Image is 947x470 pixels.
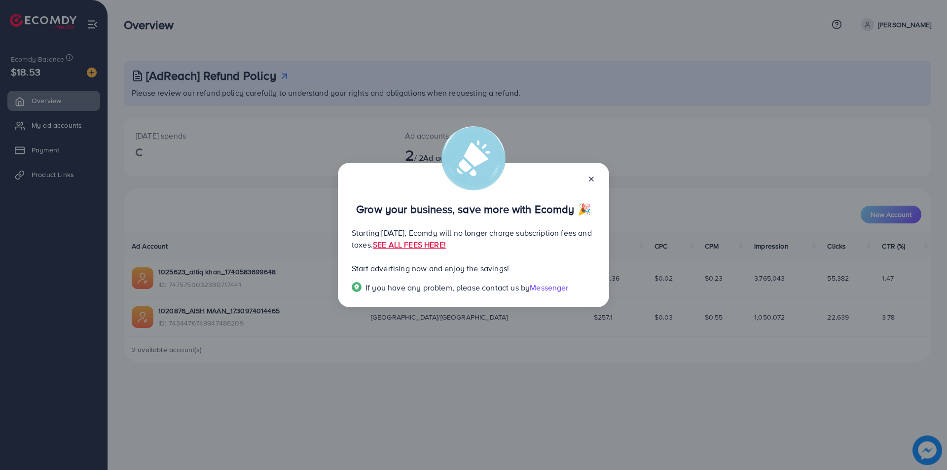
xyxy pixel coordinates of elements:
img: Popup guide [352,282,362,292]
a: SEE ALL FEES HERE! [373,239,446,250]
p: Grow your business, save more with Ecomdy 🎉 [352,203,595,215]
p: Start advertising now and enjoy the savings! [352,262,595,274]
span: If you have any problem, please contact us by [365,282,530,293]
p: Starting [DATE], Ecomdy will no longer charge subscription fees and taxes. [352,227,595,251]
span: Messenger [530,282,568,293]
img: alert [441,126,506,190]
